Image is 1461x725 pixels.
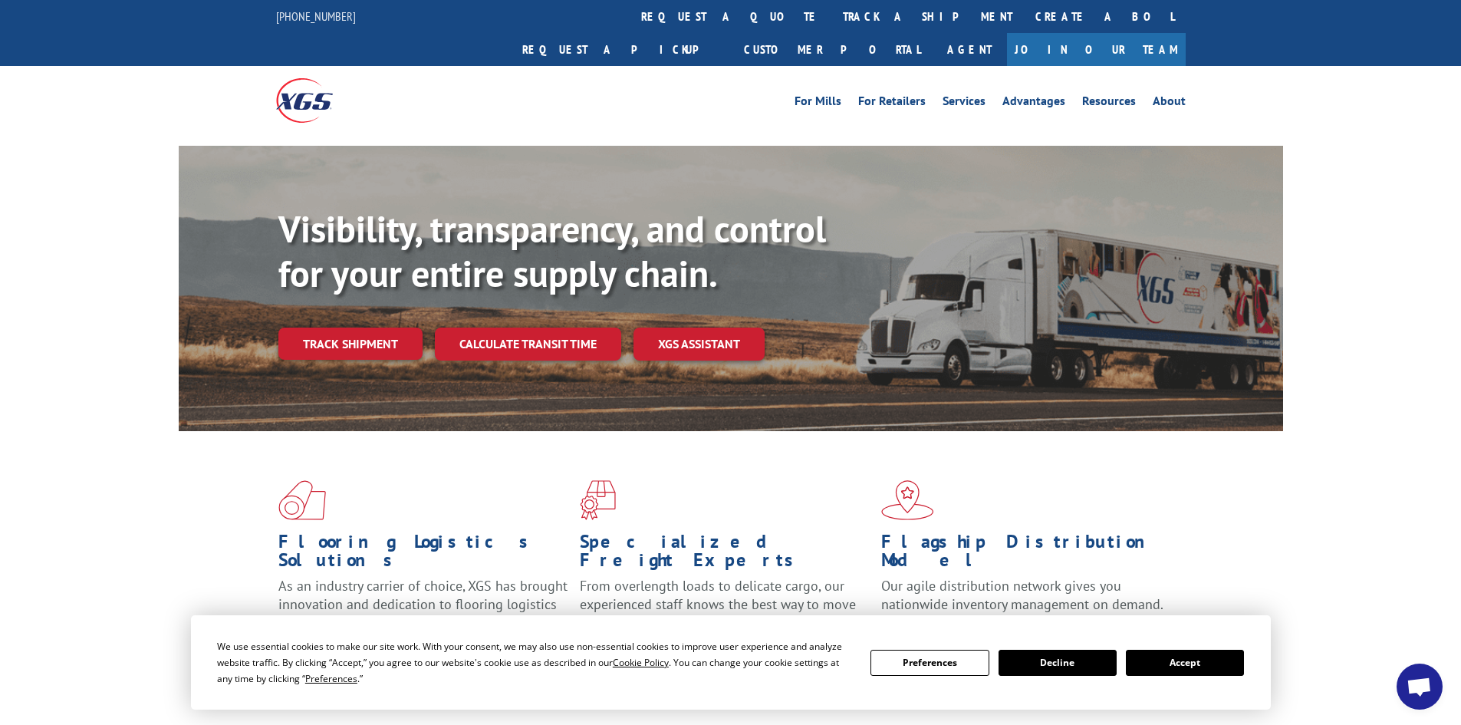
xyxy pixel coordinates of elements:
[191,615,1271,710] div: Cookie Consent Prompt
[795,95,841,112] a: For Mills
[1002,95,1065,112] a: Advantages
[999,650,1117,676] button: Decline
[1126,650,1244,676] button: Accept
[276,8,356,24] a: [PHONE_NUMBER]
[732,33,932,66] a: Customer Portal
[881,532,1171,577] h1: Flagship Distribution Model
[1082,95,1136,112] a: Resources
[870,650,989,676] button: Preferences
[580,480,616,520] img: xgs-icon-focused-on-flooring-red
[943,95,986,112] a: Services
[932,33,1007,66] a: Agent
[1397,664,1443,710] div: Open chat
[305,672,357,685] span: Preferences
[613,656,669,669] span: Cookie Policy
[278,480,326,520] img: xgs-icon-total-supply-chain-intelligence-red
[580,577,870,645] p: From overlength loads to delicate cargo, our experienced staff knows the best way to move your fr...
[278,205,826,297] b: Visibility, transparency, and control for your entire supply chain.
[858,95,926,112] a: For Retailers
[278,328,423,360] a: Track shipment
[511,33,732,66] a: Request a pickup
[278,577,568,631] span: As an industry carrier of choice, XGS has brought innovation and dedication to flooring logistics...
[278,532,568,577] h1: Flooring Logistics Solutions
[633,328,765,361] a: XGS ASSISTANT
[217,638,852,687] div: We use essential cookies to make our site work. With your consent, we may also use non-essential ...
[435,328,621,361] a: Calculate transit time
[580,532,870,577] h1: Specialized Freight Experts
[1007,33,1186,66] a: Join Our Team
[881,480,934,520] img: xgs-icon-flagship-distribution-model-red
[1153,95,1186,112] a: About
[881,577,1163,613] span: Our agile distribution network gives you nationwide inventory management on demand.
